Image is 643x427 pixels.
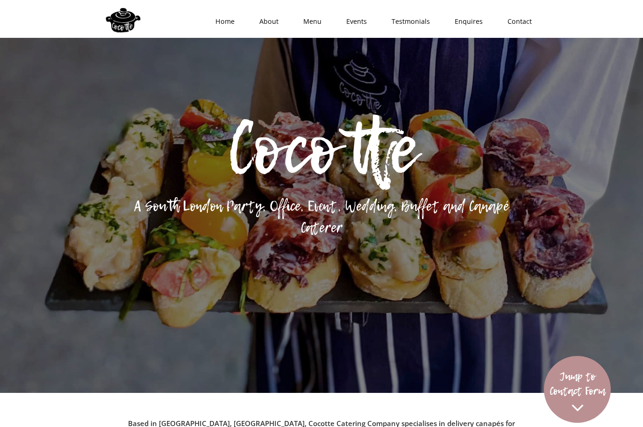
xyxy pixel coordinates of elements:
a: Enquires [439,7,492,36]
a: Events [331,7,376,36]
a: Menu [288,7,331,36]
a: Contact [492,7,541,36]
a: Home [200,7,244,36]
a: About [244,7,288,36]
a: Testmonials [376,7,439,36]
